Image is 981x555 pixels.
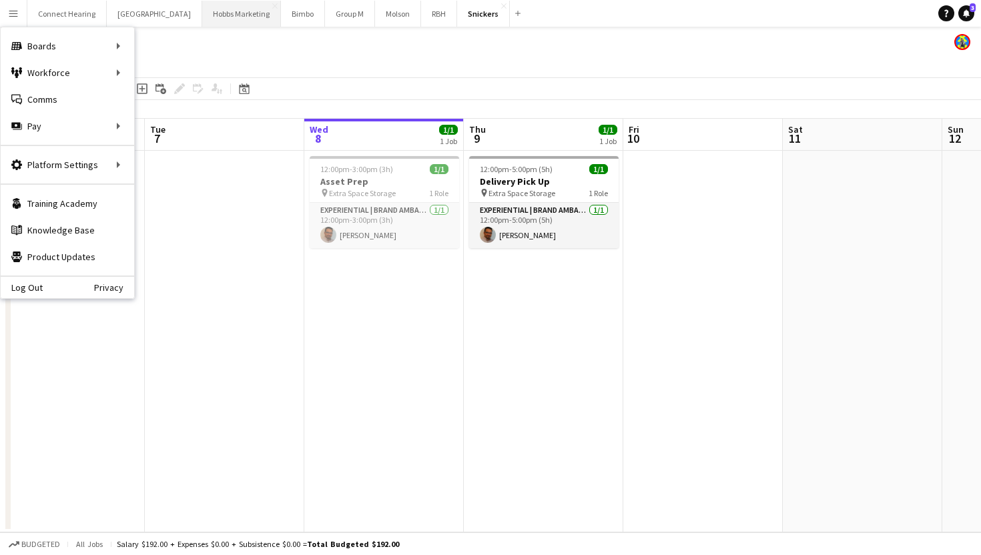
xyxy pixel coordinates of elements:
[467,131,486,146] span: 9
[27,1,107,27] button: Connect Hearing
[954,34,970,50] app-user-avatar: Jamie Wong
[94,282,134,293] a: Privacy
[439,125,458,135] span: 1/1
[958,5,974,21] a: 3
[589,188,608,198] span: 1 Role
[1,86,134,113] a: Comms
[1,190,134,217] a: Training Academy
[786,131,803,146] span: 11
[599,125,617,135] span: 1/1
[948,123,964,135] span: Sun
[107,1,202,27] button: [GEOGRAPHIC_DATA]
[375,1,421,27] button: Molson
[469,175,619,187] h3: Delivery Pick Up
[150,123,166,135] span: Tue
[117,539,399,549] div: Salary $192.00 + Expenses $0.00 + Subsistence $0.00 =
[148,131,166,146] span: 7
[73,539,105,549] span: All jobs
[430,164,448,174] span: 1/1
[970,3,976,12] span: 3
[469,203,619,248] app-card-role: Experiential | Brand Ambassador1/112:00pm-5:00pm (5h)[PERSON_NAME]
[310,123,328,135] span: Wed
[599,136,617,146] div: 1 Job
[488,188,555,198] span: Extra Space Storage
[788,123,803,135] span: Sat
[320,164,393,174] span: 12:00pm-3:00pm (3h)
[589,164,608,174] span: 1/1
[310,156,459,248] app-job-card: 12:00pm-3:00pm (3h)1/1Asset Prep Extra Space Storage1 RoleExperiential | Brand Ambassador1/112:00...
[1,113,134,139] div: Pay
[310,175,459,187] h3: Asset Prep
[469,156,619,248] app-job-card: 12:00pm-5:00pm (5h)1/1Delivery Pick Up Extra Space Storage1 RoleExperiential | Brand Ambassador1/...
[946,131,964,146] span: 12
[1,282,43,293] a: Log Out
[469,123,486,135] span: Thu
[1,33,134,59] div: Boards
[310,203,459,248] app-card-role: Experiential | Brand Ambassador1/112:00pm-3:00pm (3h)[PERSON_NAME]
[307,539,399,549] span: Total Budgeted $192.00
[1,217,134,243] a: Knowledge Base
[308,131,328,146] span: 8
[21,540,60,549] span: Budgeted
[429,188,448,198] span: 1 Role
[1,59,134,86] div: Workforce
[457,1,510,27] button: Snickers
[329,188,396,198] span: Extra Space Storage
[7,537,62,552] button: Budgeted
[1,243,134,270] a: Product Updates
[480,164,553,174] span: 12:00pm-5:00pm (5h)
[202,1,281,27] button: Hobbs Marketing
[421,1,457,27] button: RBH
[629,123,639,135] span: Fri
[440,136,457,146] div: 1 Job
[325,1,375,27] button: Group M
[1,151,134,178] div: Platform Settings
[627,131,639,146] span: 10
[281,1,325,27] button: Bimbo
